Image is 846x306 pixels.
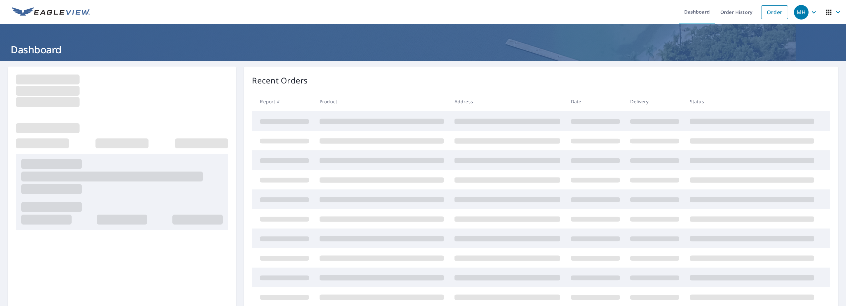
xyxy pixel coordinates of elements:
[252,92,314,111] th: Report #
[566,92,625,111] th: Date
[449,92,566,111] th: Address
[794,5,809,20] div: MH
[314,92,449,111] th: Product
[252,75,308,86] p: Recent Orders
[625,92,685,111] th: Delivery
[761,5,788,19] a: Order
[685,92,819,111] th: Status
[8,43,838,56] h1: Dashboard
[12,7,90,17] img: EV Logo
